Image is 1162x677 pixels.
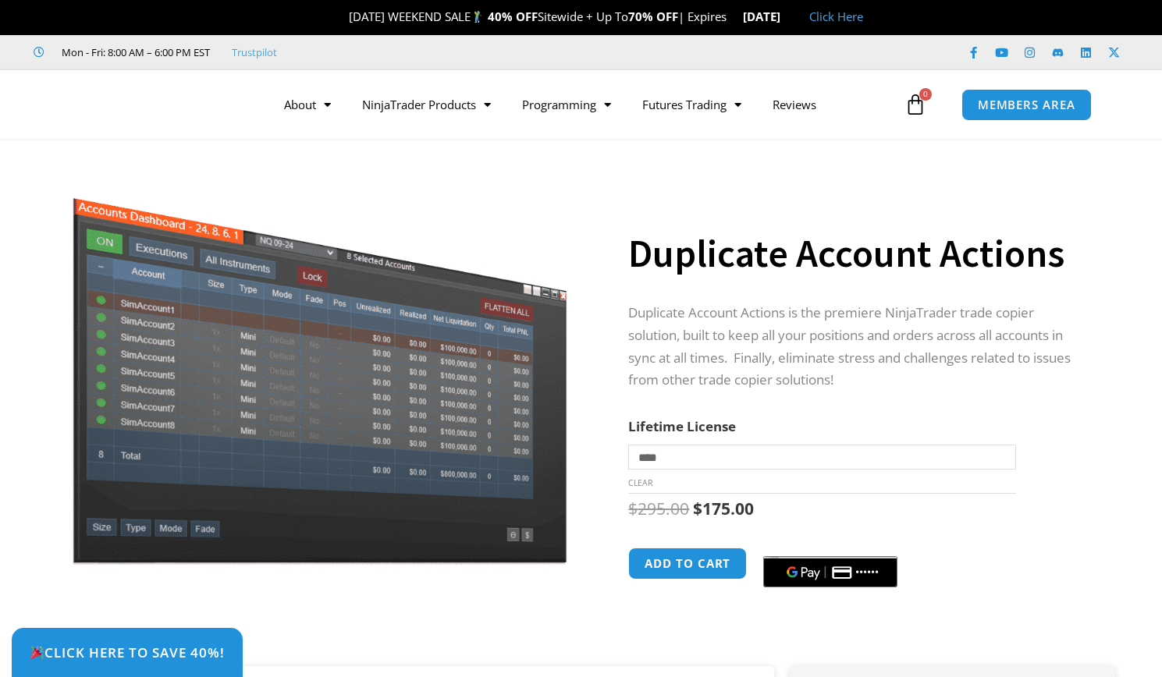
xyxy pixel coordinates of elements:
a: Futures Trading [627,87,757,122]
bdi: 175.00 [693,498,754,519]
strong: [DATE] [743,9,794,24]
strong: 40% OFF [488,9,538,24]
a: 0 [881,82,950,127]
h1: Duplicate Account Actions [628,226,1084,281]
span: $ [693,498,702,519]
button: Add to cart [628,548,747,580]
a: Click Here [809,9,863,24]
nav: Menu [268,87,901,122]
iframe: Secure payment input frame [760,545,901,547]
a: Reviews [757,87,832,122]
button: Buy with GPay [763,556,897,587]
strong: 70% OFF [628,9,678,24]
span: Click Here to save 40%! [30,646,225,659]
img: 🏭 [781,11,793,23]
a: Clear options [628,477,652,488]
a: Trustpilot [232,43,277,62]
text: •••••• [856,567,879,578]
bdi: 295.00 [628,498,689,519]
img: 🎉 [336,11,348,23]
img: Screenshot 2024-08-26 15414455555 [69,166,570,565]
span: [DATE] WEEKEND SALE Sitewide + Up To | Expires [332,9,742,24]
label: Lifetime License [628,417,736,435]
span: 0 [919,88,932,101]
a: About [268,87,346,122]
a: Programming [506,87,627,122]
span: Mon - Fri: 8:00 AM – 6:00 PM EST [58,43,210,62]
img: LogoAI | Affordable Indicators – NinjaTrader [55,76,223,133]
img: ⌛ [727,11,739,23]
a: NinjaTrader Products [346,87,506,122]
p: Duplicate Account Actions is the premiere NinjaTrader trade copier solution, built to keep all yo... [628,302,1084,392]
a: MEMBERS AREA [961,89,1092,121]
span: $ [628,498,638,519]
img: 🏌️‍♂️ [471,11,483,23]
img: 🎉 [30,646,44,659]
span: MEMBERS AREA [978,99,1075,111]
a: 🎉Click Here to save 40%! [12,628,243,677]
